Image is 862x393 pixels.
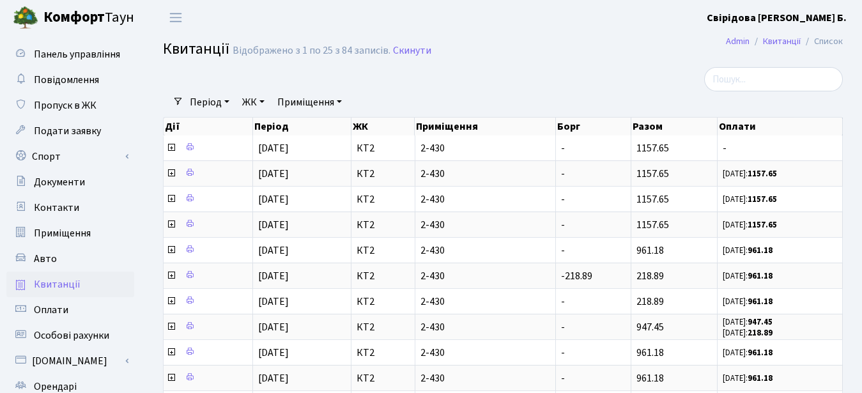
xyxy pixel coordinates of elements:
[723,194,777,205] small: [DATE]:
[34,303,68,317] span: Оплати
[420,373,550,383] span: 2-430
[763,35,801,48] a: Квитанції
[707,10,847,26] a: Свірідова [PERSON_NAME] Б.
[561,295,565,309] span: -
[748,168,777,180] b: 1157.65
[258,218,289,232] span: [DATE]
[723,270,773,282] small: [DATE]:
[34,98,96,112] span: Пропуск в ЖК
[34,73,99,87] span: Повідомлення
[6,348,134,374] a: [DOMAIN_NAME]
[233,45,390,57] div: Відображено з 1 по 25 з 84 записів.
[636,295,664,309] span: 218.89
[556,118,631,135] th: Борг
[801,35,843,49] li: Список
[34,175,85,189] span: Документи
[748,270,773,282] b: 961.18
[723,168,777,180] small: [DATE]:
[253,118,351,135] th: Період
[6,169,134,195] a: Документи
[748,373,773,384] b: 961.18
[636,218,669,232] span: 1157.65
[707,28,862,55] nav: breadcrumb
[636,167,669,181] span: 1157.65
[561,371,565,385] span: -
[561,218,565,232] span: -
[723,327,773,339] small: [DATE]:
[636,320,664,334] span: 947.45
[561,141,565,155] span: -
[6,118,134,144] a: Подати заявку
[34,124,101,138] span: Подати заявку
[723,296,773,307] small: [DATE]:
[636,192,669,206] span: 1157.65
[357,194,409,204] span: КТ2
[748,327,773,339] b: 218.89
[561,269,592,283] span: -218.89
[420,143,550,153] span: 2-430
[272,91,347,113] a: Приміщення
[420,322,550,332] span: 2-430
[415,118,555,135] th: Приміщення
[6,297,134,323] a: Оплати
[748,245,773,256] b: 961.18
[6,246,134,272] a: Авто
[258,269,289,283] span: [DATE]
[34,277,81,291] span: Квитанції
[561,243,565,258] span: -
[561,346,565,360] span: -
[420,220,550,230] span: 2-430
[164,118,253,135] th: Дії
[160,7,192,28] button: Переключити навігацію
[748,316,773,328] b: 947.45
[561,167,565,181] span: -
[34,252,57,266] span: Авто
[258,346,289,360] span: [DATE]
[258,295,289,309] span: [DATE]
[6,144,134,169] a: Спорт
[6,93,134,118] a: Пропуск в ЖК
[34,47,120,61] span: Панель управління
[258,192,289,206] span: [DATE]
[726,35,750,48] a: Admin
[357,271,409,281] span: КТ2
[748,219,777,231] b: 1157.65
[6,272,134,297] a: Квитанції
[420,194,550,204] span: 2-430
[237,91,270,113] a: ЖК
[420,348,550,358] span: 2-430
[723,219,777,231] small: [DATE]:
[357,169,409,179] span: КТ2
[6,195,134,220] a: Контакти
[561,320,565,334] span: -
[351,118,415,135] th: ЖК
[163,38,229,60] span: Квитанції
[723,245,773,256] small: [DATE]:
[258,320,289,334] span: [DATE]
[6,42,134,67] a: Панель управління
[34,201,79,215] span: Контакти
[748,194,777,205] b: 1157.65
[718,118,843,135] th: Оплати
[13,5,38,31] img: logo.png
[357,220,409,230] span: КТ2
[704,67,843,91] input: Пошук...
[258,243,289,258] span: [DATE]
[707,11,847,25] b: Свірідова [PERSON_NAME] Б.
[723,373,773,384] small: [DATE]:
[357,348,409,358] span: КТ2
[561,192,565,206] span: -
[636,269,664,283] span: 218.89
[420,271,550,281] span: 2-430
[43,7,134,29] span: Таун
[420,297,550,307] span: 2-430
[6,323,134,348] a: Особові рахунки
[34,328,109,343] span: Особові рахунки
[6,67,134,93] a: Повідомлення
[357,297,409,307] span: КТ2
[420,169,550,179] span: 2-430
[34,226,91,240] span: Приміщення
[357,373,409,383] span: КТ2
[420,245,550,256] span: 2-430
[636,346,664,360] span: 961.18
